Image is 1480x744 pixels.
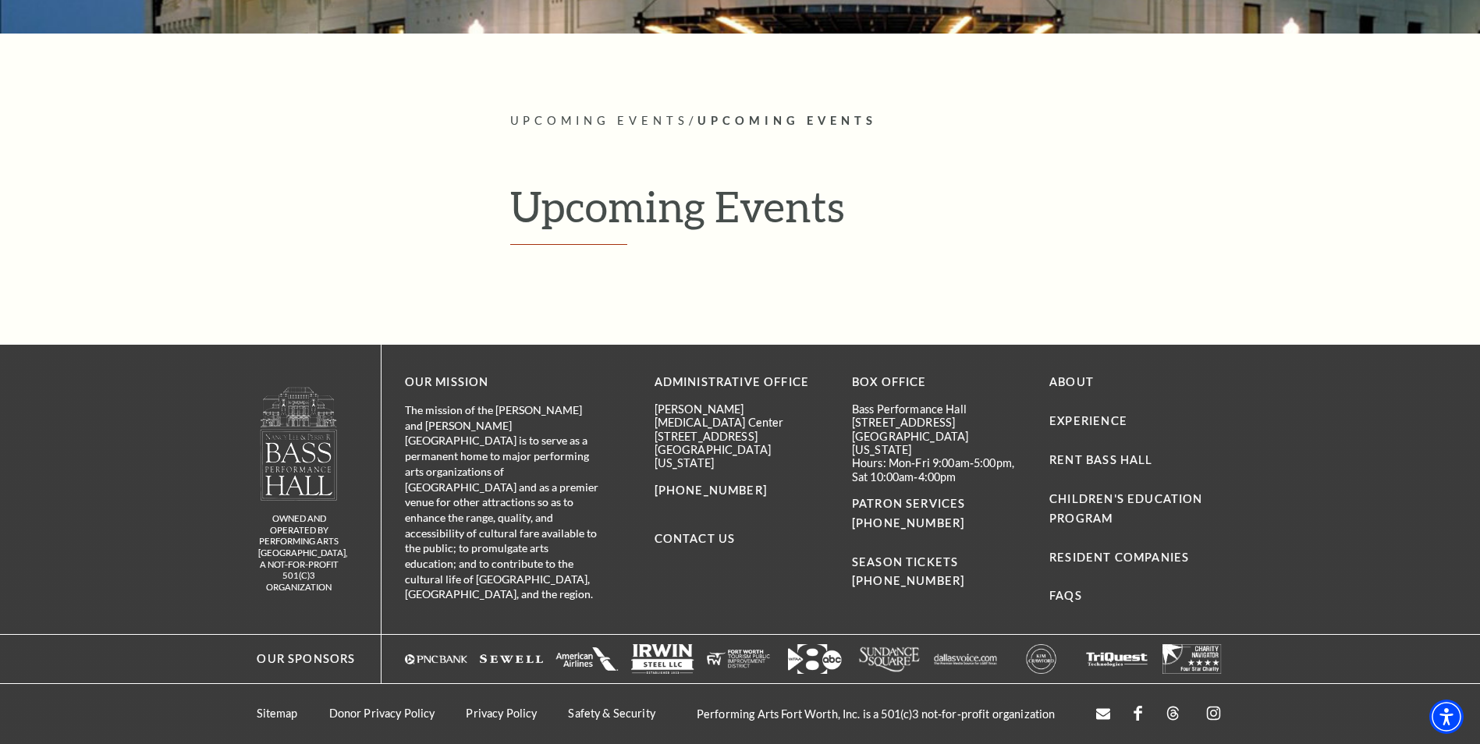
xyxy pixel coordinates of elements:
a: Donor Privacy Policy [329,707,435,720]
p: Our Sponsors [242,650,355,669]
p: / [510,112,1224,131]
p: Hours: Mon-Fri 9:00am-5:00pm, Sat 10:00am-4:00pm [852,456,1026,484]
img: sewell-revised_117x55.png [480,644,543,674]
img: fwtpid-websitefooter-117x55.png [707,644,770,674]
p: [GEOGRAPHIC_DATA][US_STATE] [655,443,829,470]
img: pncbank_websitefooter_117x55.png [405,644,468,674]
p: SEASON TICKETS [PHONE_NUMBER] [852,533,1026,592]
img: irwinsteel_websitefooter_117x55.png [631,644,694,674]
span: Upcoming Events [510,114,690,127]
p: Performing Arts Fort Worth, Inc. is a 501(c)3 not-for-profit organization [681,707,1071,721]
a: Rent Bass Hall [1049,453,1152,466]
img: triquest_footer_logo.png [1085,644,1148,674]
p: owned and operated by Performing Arts [GEOGRAPHIC_DATA], A NOT-FOR-PROFIT 501(C)3 ORGANIZATION [258,513,340,593]
a: Children's Education Program [1049,492,1202,525]
a: Privacy Policy [466,707,537,720]
span: Upcoming Events [697,114,877,127]
p: [GEOGRAPHIC_DATA][US_STATE] [852,430,1026,457]
img: wfaa2.png [783,644,846,674]
img: logo-footer.png [259,386,339,501]
p: The mission of the [PERSON_NAME] and [PERSON_NAME][GEOGRAPHIC_DATA] is to serve as a permanent ho... [405,402,600,602]
p: Administrative Office [655,373,829,392]
p: Bass Performance Hall [852,402,1026,416]
a: Resident Companies [1049,551,1189,564]
a: Contact Us [655,532,736,545]
a: FAQs [1049,589,1082,602]
p: BOX OFFICE [852,373,1026,392]
p: [STREET_ADDRESS] [655,430,829,443]
a: Sitemap [257,707,298,720]
img: aa_stacked2_117x55.png [555,644,619,674]
img: charitynavlogo2.png [1161,644,1224,674]
a: Safety & Security [568,707,655,720]
a: About [1049,375,1094,388]
img: sundance117x55.png [858,644,921,674]
p: [STREET_ADDRESS] [852,416,1026,429]
img: dallasvoice117x55.png [934,644,997,674]
p: PATRON SERVICES [PHONE_NUMBER] [852,494,1026,533]
p: OUR MISSION [405,373,600,392]
div: Accessibility Menu [1429,700,1464,734]
p: [PERSON_NAME][MEDICAL_DATA] Center [655,402,829,430]
img: kimcrawford-websitefooter-117x55.png [1010,644,1073,674]
h1: Upcoming Events [510,181,1224,245]
p: [PHONE_NUMBER] [655,481,829,501]
a: Experience [1049,414,1127,427]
